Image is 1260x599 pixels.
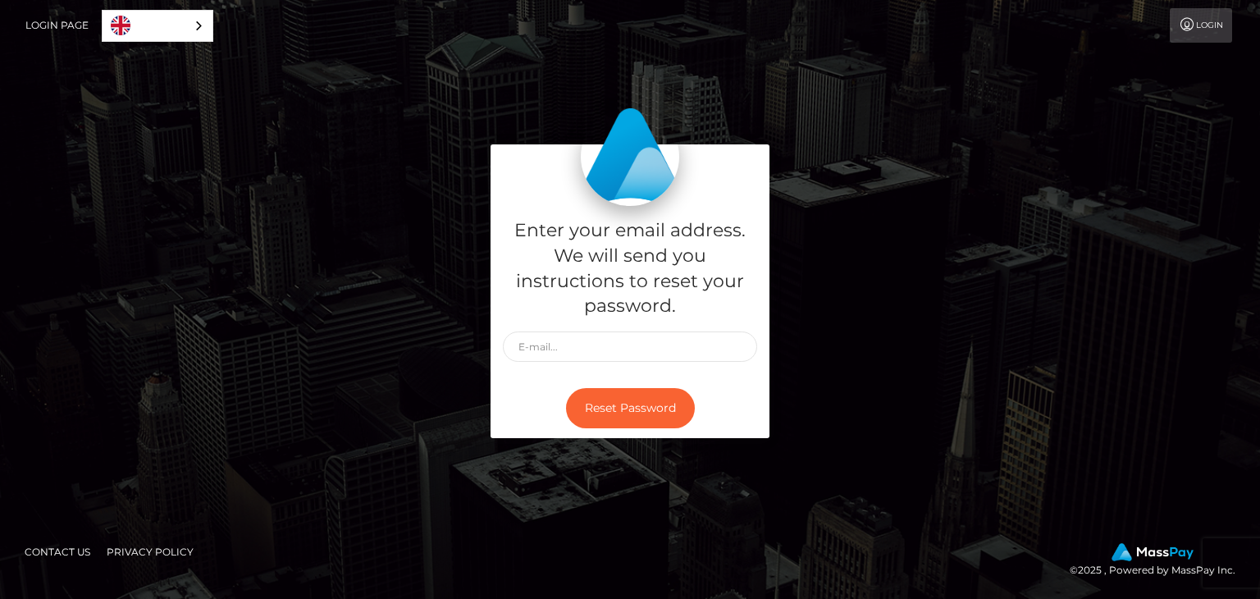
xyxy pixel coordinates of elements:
[102,10,213,42] aside: Language selected: English
[566,388,695,428] button: Reset Password
[1112,543,1194,561] img: MassPay
[100,539,200,565] a: Privacy Policy
[503,332,757,362] input: E-mail...
[103,11,212,41] a: English
[102,10,213,42] div: Language
[503,218,757,319] h5: Enter your email address. We will send you instructions to reset your password.
[1070,543,1248,579] div: © 2025 , Powered by MassPay Inc.
[1170,8,1232,43] a: Login
[581,107,679,206] img: MassPay Login
[25,8,89,43] a: Login Page
[18,539,97,565] a: Contact Us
